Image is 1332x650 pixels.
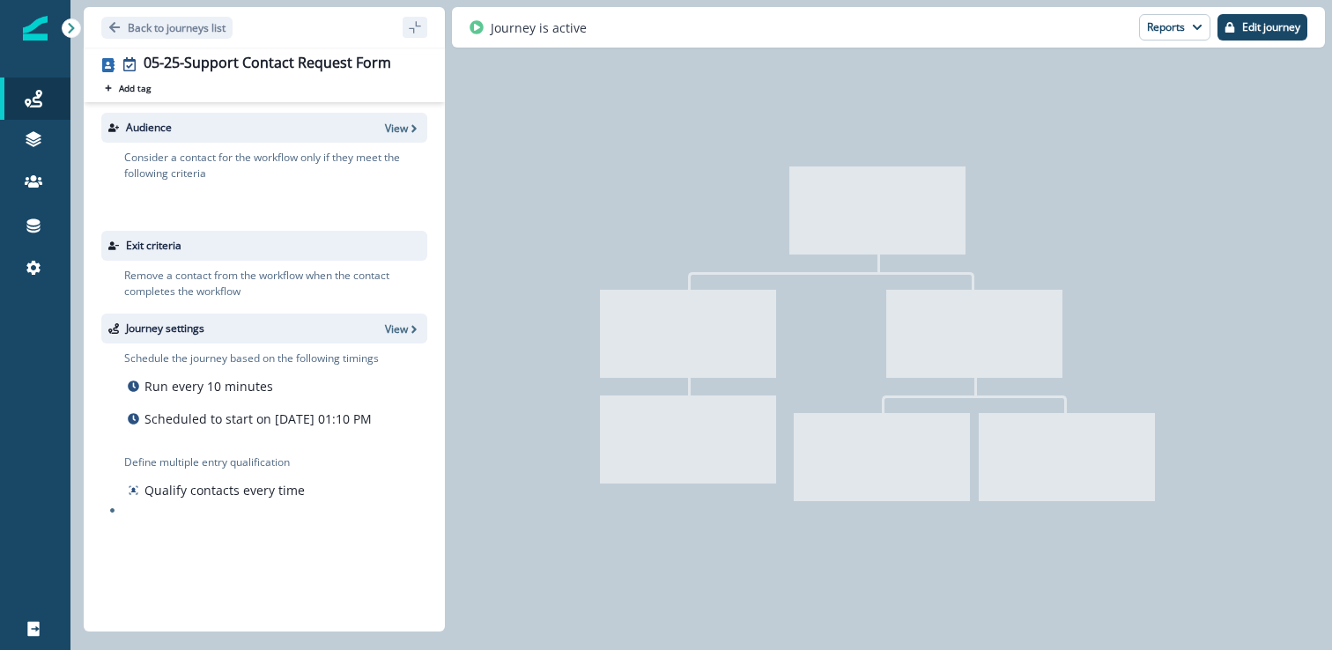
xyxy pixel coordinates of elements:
button: View [385,321,420,336]
p: Scheduled to start on [DATE] 01:10 PM [144,410,372,428]
img: Inflection [23,16,48,41]
button: sidebar collapse toggle [403,17,427,38]
button: View [385,121,420,136]
button: Edit journey [1217,14,1307,41]
p: Define multiple entry qualification [124,454,308,470]
p: View [385,321,408,336]
p: Journey is active [491,18,587,37]
button: Reports [1139,14,1210,41]
p: Add tag [119,83,151,93]
p: Consider a contact for the workflow only if they meet the following criteria [124,150,427,181]
p: Back to journeys list [128,20,226,35]
p: Qualify contacts every time [144,481,305,499]
p: View [385,121,408,136]
p: Exit criteria [126,238,181,254]
p: Schedule the journey based on the following timings [124,351,379,366]
p: Edit journey [1242,21,1300,33]
p: Journey settings [126,321,204,336]
button: Add tag [101,81,154,95]
div: 05-25-Support Contact Request Form [144,55,391,74]
p: Audience [126,120,172,136]
button: Go back [101,17,233,39]
p: Run every 10 minutes [144,377,273,395]
p: Remove a contact from the workflow when the contact completes the workflow [124,268,427,299]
